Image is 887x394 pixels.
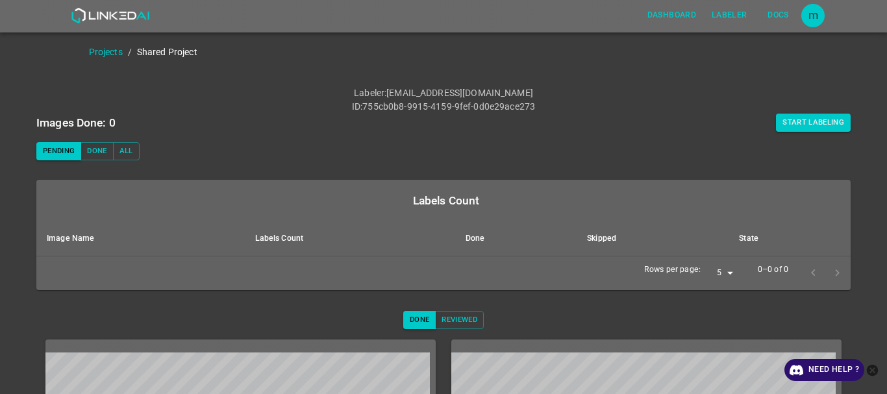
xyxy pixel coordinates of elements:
div: m [801,4,825,27]
button: Open settings [801,4,825,27]
nav: breadcrumb [89,45,887,59]
p: Shared Project [137,45,197,59]
button: Pending [36,142,81,160]
button: Labeler [706,5,752,26]
p: 755cb0b8-9915-4159-9fef-0d0e29ace273 [362,100,535,114]
button: Done [403,311,436,329]
th: Labels Count [245,221,455,256]
button: Reviewed [435,311,484,329]
a: Labeler [704,2,755,29]
button: All [113,142,140,160]
p: [EMAIL_ADDRESS][DOMAIN_NAME] [386,86,533,100]
p: ID : [352,100,362,114]
button: Docs [757,5,799,26]
div: Labels Count [47,191,845,210]
a: Projects [89,47,123,57]
th: Image Name [36,221,245,256]
li: / [128,45,132,59]
a: Docs [755,2,801,29]
h6: Images Done: 0 [36,114,116,132]
button: close-help [864,359,881,381]
img: LinkedAI [71,8,149,23]
th: State [729,221,851,256]
div: 5 [706,265,737,282]
p: 0–0 of 0 [758,264,788,276]
p: Labeler : [354,86,386,100]
a: Need Help ? [784,359,864,381]
a: Dashboard [640,2,704,29]
th: Done [455,221,577,256]
button: Done [81,142,113,160]
p: Rows per page: [644,264,701,276]
button: Dashboard [642,5,701,26]
button: Start Labeling [776,114,851,132]
th: Skipped [577,221,729,256]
